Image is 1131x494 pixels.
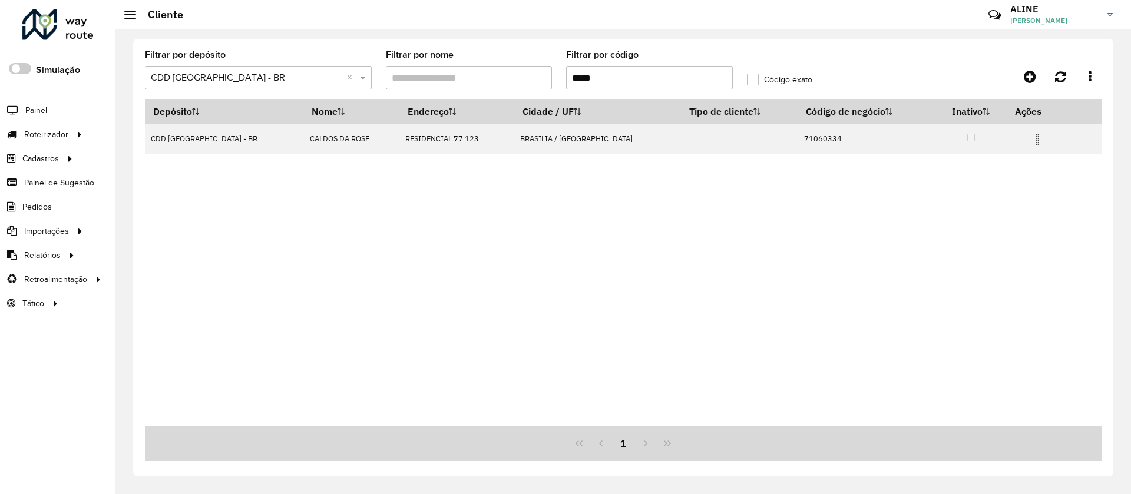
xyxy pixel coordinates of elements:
[145,99,303,124] th: Depósito
[681,99,798,124] th: Tipo de cliente
[566,48,639,62] label: Filtrar por código
[24,128,68,141] span: Roteirizador
[386,48,454,62] label: Filtrar por nome
[22,201,52,213] span: Pedidos
[1007,99,1077,124] th: Ações
[24,273,87,286] span: Retroalimentação
[145,48,226,62] label: Filtrar por depósito
[798,124,935,154] td: 71060334
[24,177,94,189] span: Painel de Sugestão
[347,71,357,85] span: Clear all
[22,152,59,165] span: Cadastros
[136,8,183,21] h2: Cliente
[303,99,399,124] th: Nome
[982,2,1007,28] a: Contato Rápido
[612,432,634,455] button: 1
[935,99,1007,124] th: Inativo
[36,63,80,77] label: Simulação
[25,104,47,117] span: Painel
[145,124,303,154] td: CDD [GEOGRAPHIC_DATA] - BR
[303,124,399,154] td: CALDOS DA ROSE
[24,249,61,261] span: Relatórios
[798,99,935,124] th: Código de negócio
[24,225,69,237] span: Importações
[514,99,681,124] th: Cidade / UF
[1010,4,1099,15] h3: ALINE
[399,124,514,154] td: RESIDENCIAL 77 123
[399,99,514,124] th: Endereço
[22,297,44,310] span: Tático
[1010,15,1099,26] span: [PERSON_NAME]
[514,124,681,154] td: BRASILIA / [GEOGRAPHIC_DATA]
[747,74,812,86] label: Código exato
